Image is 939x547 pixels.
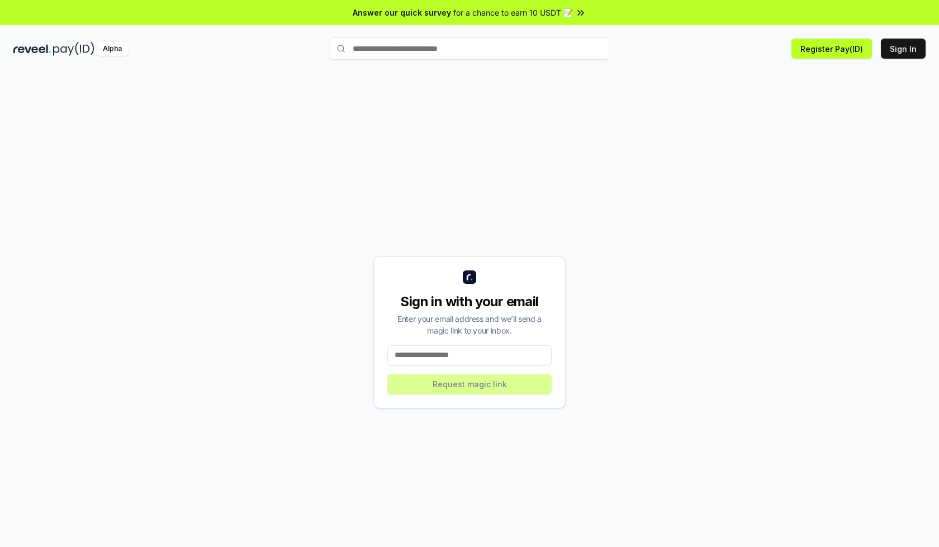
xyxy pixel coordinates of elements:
img: logo_small [463,270,476,284]
div: Alpha [97,42,128,56]
span: for a chance to earn 10 USDT 📝 [453,7,573,18]
img: reveel_dark [13,42,51,56]
button: Sign In [881,39,926,59]
div: Enter your email address and we’ll send a magic link to your inbox. [387,313,552,336]
button: Register Pay(ID) [791,39,872,59]
span: Answer our quick survey [353,7,451,18]
div: Sign in with your email [387,293,552,311]
img: pay_id [53,42,94,56]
